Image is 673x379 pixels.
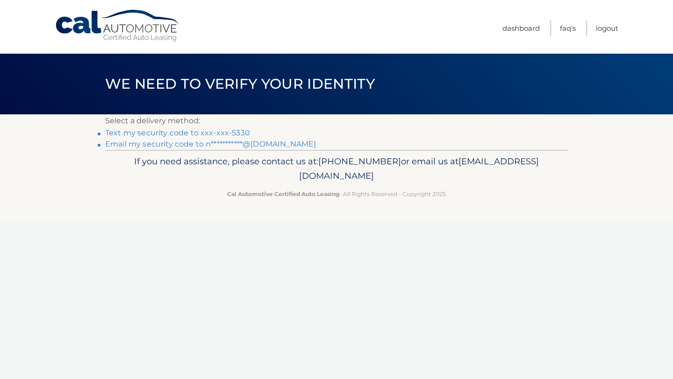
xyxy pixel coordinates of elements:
a: Logout [596,21,618,36]
span: We need to verify your identity [105,75,375,92]
a: FAQ's [560,21,576,36]
a: Cal Automotive [55,9,181,42]
strong: Cal Automotive Certified Auto Leasing [227,190,339,197]
p: If you need assistance, please contact us at: or email us at [111,154,562,184]
a: Dashboard [502,21,540,36]
p: Select a delivery method: [105,114,568,127]
a: Text my security code to xxx-xxx-5330 [105,128,250,137]
span: [PHONE_NUMBER] [318,156,401,167]
p: - All Rights Reserved - Copyright 2025 [111,189,562,199]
